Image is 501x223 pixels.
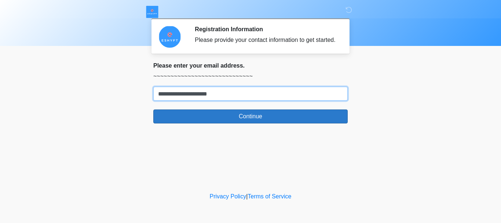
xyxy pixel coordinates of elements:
h2: Registration Information [195,26,337,33]
img: ESHYFT Logo [146,6,158,18]
a: Privacy Policy [210,193,246,199]
img: Agent Avatar [159,26,181,48]
a: Terms of Service [248,193,291,199]
div: Please provide your contact information to get started. [195,36,337,44]
p: ~~~~~~~~~~~~~~~~~~~~~~~~~~~~~ [153,72,348,81]
a: | [246,193,248,199]
h2: Please enter your email address. [153,62,348,69]
button: Continue [153,109,348,123]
